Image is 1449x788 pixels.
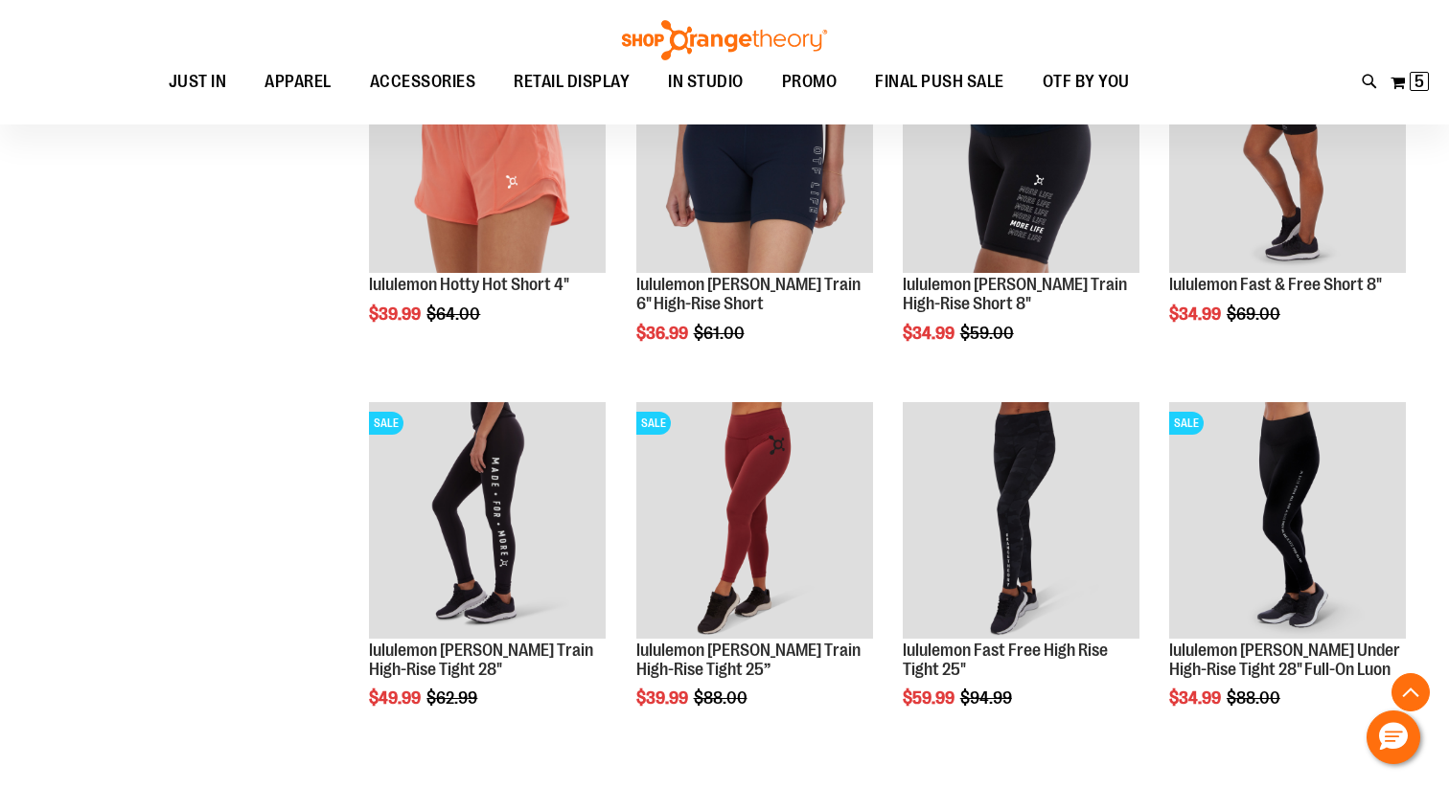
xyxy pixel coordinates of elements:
img: Product image for lululemon Wunder Train High-Rise Tight 28" [369,402,606,639]
a: Product image for lululemon Wunder Train 6" High-Rise ShortSALE [636,36,873,276]
span: SALE [369,412,403,435]
div: product [627,27,883,392]
img: Product image for lululemon Wunder Under High-Rise Tight 28" Full-On Luon [1169,402,1406,639]
span: $69.00 [1227,304,1283,324]
img: Product image for lululemon Fast & Free Short 8" [1169,36,1406,273]
img: lululemon Hotty Hot Short 4" [369,36,606,273]
div: product [1160,393,1415,757]
a: JUST IN [149,60,246,104]
span: $39.99 [369,304,424,324]
span: $34.99 [1169,688,1224,708]
img: Product image for lululemon Wunder Train High-Rise Short 8" [903,36,1139,273]
span: APPAREL [264,60,332,103]
a: Product image for lululemon Fast Free High Rise Tight 25" [903,402,1139,642]
a: lululemon Hotty Hot Short 4"SALE [369,36,606,276]
a: lululemon [PERSON_NAME] Train 6" High-Rise Short [636,275,861,313]
div: product [893,27,1149,392]
span: $88.00 [1227,688,1283,708]
div: product [1160,27,1415,372]
a: lululemon Hotty Hot Short 4" [369,275,569,294]
img: Product image for lululemon Fast Free High Rise Tight 25" [903,402,1139,639]
div: product [359,27,615,372]
a: lululemon [PERSON_NAME] Train High-Rise Tight 25” [636,641,861,679]
span: $34.99 [903,324,957,343]
span: JUST IN [169,60,227,103]
a: ACCESSORIES [351,60,495,104]
a: Product image for lululemon Fast & Free Short 8" [1169,36,1406,276]
span: OTF BY YOU [1043,60,1130,103]
span: $36.99 [636,324,691,343]
img: Shop Orangetheory [619,20,830,60]
img: Product image for lululemon Wunder Train 6" High-Rise Short [636,36,873,273]
button: Hello, have a question? Let’s chat. [1367,710,1420,764]
span: SALE [1169,412,1204,435]
a: Product image for lululemon Wunder Train High-Rise Short 8" [903,36,1139,276]
img: Product image for lululemon Wunder Train High-Rise Tight 25” [636,402,873,639]
span: $62.99 [426,688,480,708]
button: Back To Top [1391,673,1430,711]
a: FINAL PUSH SALE [856,60,1023,104]
span: $64.00 [426,304,483,324]
span: ACCESSORIES [370,60,476,103]
span: $94.99 [960,688,1015,708]
div: product [893,393,1149,757]
a: Product image for lululemon Wunder Train High-Rise Tight 28"SALE [369,402,606,642]
a: lululemon [PERSON_NAME] Train High-Rise Tight 28" [369,641,593,679]
a: lululemon [PERSON_NAME] Under High-Rise Tight 28" Full-On Luon [1169,641,1400,679]
span: FINAL PUSH SALE [875,60,1004,103]
span: $59.00 [960,324,1017,343]
span: PROMO [782,60,838,103]
a: Product image for lululemon Wunder Under High-Rise Tight 28" Full-On LuonSALE [1169,402,1406,642]
a: RETAIL DISPLAY [494,60,649,104]
a: lululemon Fast Free High Rise Tight 25" [903,641,1108,679]
a: OTF BY YOU [1023,60,1149,104]
div: product [627,393,883,757]
a: lululemon [PERSON_NAME] Train High-Rise Short 8" [903,275,1127,313]
a: Product image for lululemon Wunder Train High-Rise Tight 25”SALE [636,402,873,642]
div: product [359,393,615,757]
a: APPAREL [245,60,351,103]
span: $88.00 [694,688,750,708]
span: $61.00 [694,324,747,343]
span: $34.99 [1169,304,1224,324]
span: $39.99 [636,688,691,708]
span: 5 [1414,72,1424,91]
span: RETAIL DISPLAY [514,60,630,103]
span: IN STUDIO [668,60,744,103]
span: SALE [636,412,671,435]
span: $49.99 [369,688,424,708]
a: IN STUDIO [649,60,763,104]
a: lululemon Fast & Free Short 8" [1169,275,1382,294]
span: $59.99 [903,688,957,708]
a: PROMO [763,60,857,104]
